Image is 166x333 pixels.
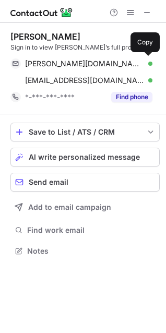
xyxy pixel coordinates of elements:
button: AI write personalized message [10,148,160,166]
img: ContactOut v5.3.10 [10,6,73,19]
button: Find work email [10,223,160,237]
span: Add to email campaign [28,203,111,211]
button: Reveal Button [111,92,152,102]
span: Find work email [27,225,156,235]
button: Send email [10,173,160,192]
div: Sign in to view [PERSON_NAME]’s full profile [10,43,160,52]
span: AI write personalized message [29,153,140,161]
div: [PERSON_NAME] [10,31,80,42]
span: Send email [29,178,68,186]
div: Save to List / ATS / CRM [29,128,141,136]
button: Notes [10,244,160,258]
button: save-profile-one-click [10,123,160,141]
span: [EMAIL_ADDRESS][DOMAIN_NAME] [25,76,145,85]
button: Add to email campaign [10,198,160,217]
span: Notes [27,246,156,256]
span: [PERSON_NAME][DOMAIN_NAME][EMAIL_ADDRESS][PERSON_NAME][DOMAIN_NAME] [25,59,145,68]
